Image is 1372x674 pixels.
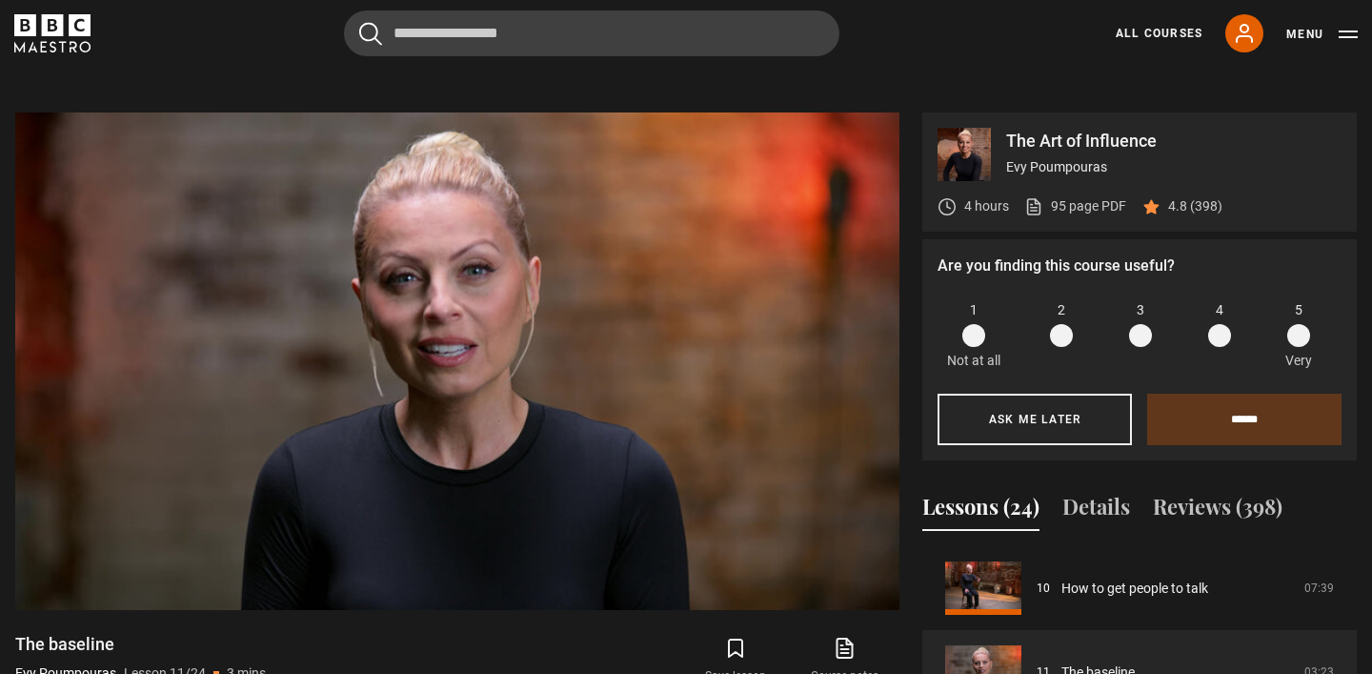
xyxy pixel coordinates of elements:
[1286,25,1358,44] button: Toggle navigation
[359,22,382,46] button: Submit the search query
[1024,196,1126,216] a: 95 page PDF
[1137,300,1144,320] span: 3
[1168,196,1222,216] p: 4.8 (398)
[1295,300,1302,320] span: 5
[964,196,1009,216] p: 4 hours
[14,14,91,52] svg: BBC Maestro
[15,633,266,656] h1: The baseline
[1216,300,1223,320] span: 4
[938,394,1132,445] button: Ask me later
[1280,351,1317,371] p: Very
[922,491,1039,531] button: Lessons (24)
[1061,579,1208,599] a: How to get people to talk
[1062,491,1130,531] button: Details
[15,112,899,610] video-js: Video Player
[970,300,978,320] span: 1
[1116,25,1202,42] a: All Courses
[1006,157,1342,177] p: Evy Poumpouras
[947,351,1000,371] p: Not at all
[1058,300,1065,320] span: 2
[938,255,1342,277] p: Are you finding this course useful?
[1006,133,1342,150] p: The Art of Influence
[1153,491,1282,531] button: Reviews (398)
[344,10,839,56] input: Search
